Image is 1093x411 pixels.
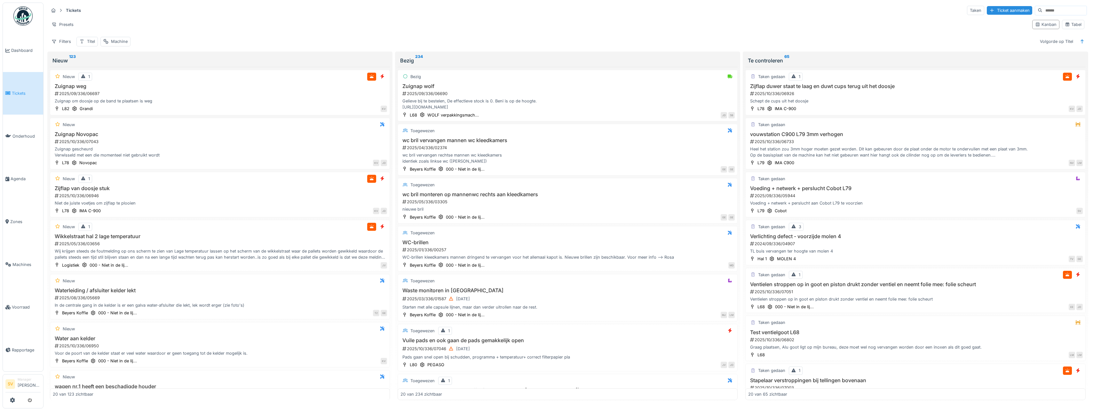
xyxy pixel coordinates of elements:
div: KV [373,160,379,166]
div: 000 - Niet in de lij... [98,358,137,364]
div: MD [728,262,735,269]
div: nieuwe bril [400,206,735,212]
div: Novopac [79,160,97,166]
div: NV [1069,160,1075,166]
div: Ventielen stroppen op in goot en piston drukt zonder ventiel en neemt folie mee: folie scheurt [748,296,1082,302]
div: Beyers Koffie [62,310,88,316]
span: Dashboard [11,47,41,53]
div: Titel [87,38,95,44]
div: TZ [373,310,379,316]
div: Te controleren [748,57,1083,64]
div: Taken gedaan [758,272,785,278]
div: 20 van 65 zichtbaar [748,391,787,397]
div: MOLEN 4 [777,256,796,262]
div: Schept de cups uit het doosje [748,98,1082,104]
div: Starten met alle capsule lijnen, maar dan verder uitrollen naar de rest. [400,304,735,310]
h3: Zuignap Novopac [53,131,387,137]
div: GE [721,166,727,173]
div: 2025/10/336/06950 [54,343,387,349]
div: 20 van 123 zichtbaar [53,391,93,397]
div: Grandi [80,106,93,112]
div: 1 [799,367,800,374]
div: 000 - Niet in de lij... [446,312,485,318]
div: KV [381,358,387,364]
span: Rapportage [12,347,41,353]
div: 1 [799,74,800,80]
div: Bezig [410,74,421,80]
a: Onderhoud [3,115,43,157]
h3: Waterleiding / afsluiter kelder lekt [53,287,387,294]
div: GE [728,214,735,221]
a: Voorraad [3,286,43,329]
div: TV [1069,256,1075,262]
div: Voeding + netwerk + perslucht aan Cobot L79 te voorzien [748,200,1082,206]
div: 2025/10/336/06926 [749,91,1082,97]
div: Nieuw [63,74,75,80]
div: 2025/10/336/06802 [749,337,1082,343]
div: 000 - Niet in de lij... [90,262,128,268]
div: Nieuw [63,374,75,380]
div: LM [1076,160,1083,166]
h3: Voeding + netwerk + perslucht Cobot L79 [748,185,1082,191]
div: Toegewezen [410,128,435,134]
div: 2025/05/336/03305 [402,199,735,205]
div: 3 [799,224,801,230]
span: Agenda [11,176,41,182]
div: L80 [410,362,417,368]
div: 1 [88,74,90,80]
h3: Water aan kelder [53,335,387,342]
a: Agenda [3,157,43,200]
div: Volgorde op Titel [1037,37,1076,46]
div: KV [1069,106,1075,112]
div: Nieuw [63,278,75,284]
div: Graag plaatsen, Alu goot ligt op mijn bureau, deze moet wel nog vervangen worden door een inoxen ... [748,344,1082,350]
div: Taken gedaan [758,319,785,326]
h3: wc bril monteren op mannenwc rechts aan kleedkamers [400,191,735,197]
div: JD [381,160,387,166]
div: 000 - Niet in de lij... [446,262,485,268]
div: Machine [111,38,128,44]
div: 2025/10/336/07003 [749,385,1082,391]
div: 000 - Niet in de lij... [98,310,137,316]
a: Machines [3,243,43,286]
div: In de centrale gang in de kelder is er een galva water-afsluiter die lekt, lek wordt erger (zie f... [53,302,387,308]
div: Beyers Koffie [410,262,436,268]
div: Beyers Koffie [410,166,436,172]
div: 2025/10/336/07051 [749,289,1082,295]
div: Heel het station zou 3mm hoger moeten gezet worden. Dit kan gebeuren door de plaat onder de motor... [748,146,1082,158]
div: Beyers Koffie [62,358,88,364]
div: 2025/10/336/07043 [54,139,387,145]
div: 2025/08/336/05669 [54,295,387,301]
div: 2025/09/336/05944 [749,193,1082,199]
div: Nieuw [63,224,75,230]
div: TL buis vervangen ter hoogte van molen 4 [748,248,1082,254]
strong: Tickets [63,7,83,13]
h3: Zijflap van doosje stuk [53,185,387,191]
h3: WC-brillen [400,239,735,246]
div: 1 [88,176,90,182]
div: 2025/09/336/06697 [54,91,387,97]
div: JV [381,262,387,269]
div: L78 [62,160,69,166]
div: LM [728,312,735,318]
div: KV [381,106,387,112]
div: Pads gaan snel open bij schudden, programma + temperatuur+ correct filterpapier pla [400,354,735,360]
div: JD [721,112,727,118]
div: L79 [757,160,764,166]
h3: Wikkelstraat hal 2 lage temperatuur [53,233,387,239]
div: [DATE] [456,296,470,302]
sup: 123 [69,57,76,64]
h3: wagen nr.1 heeft een beschadigde houder [53,383,387,390]
span: Tickets [12,90,41,96]
div: Taken gedaan [758,74,785,80]
div: 2025/09/336/06690 [402,91,735,97]
img: Badge_color-CXgf-gQk.svg [13,6,33,26]
div: Nieuw [63,326,75,332]
div: 2025/04/336/02374 [402,145,735,151]
li: [PERSON_NAME] [18,377,41,391]
div: Taken gedaan [758,176,785,182]
div: L68 [757,304,765,310]
div: wc bril vervangen rechtse mannen wc kleedkamers identiek zoals linkse wc ([PERSON_NAME]) [400,152,735,164]
div: Taken [967,6,984,15]
h3: Zuignap wolf [400,83,735,89]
